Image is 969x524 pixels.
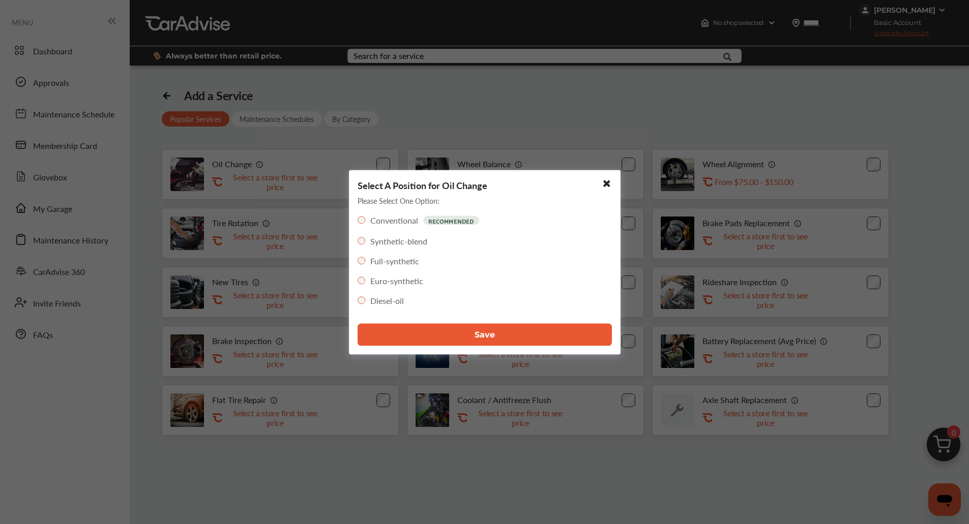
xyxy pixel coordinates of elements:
label: Euro-synthetic [370,274,423,286]
label: Conventional [370,214,418,226]
label: Full-synthetic [370,255,419,266]
p: Please Select One Option: [358,195,439,205]
button: Save [358,323,612,346]
p: RECOMMENDED [423,215,479,225]
label: Synthetic-blend [370,235,427,246]
label: Diesel-oil [370,294,404,306]
p: Select A Position for Oil Change [358,178,487,191]
span: Save [475,330,495,340]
